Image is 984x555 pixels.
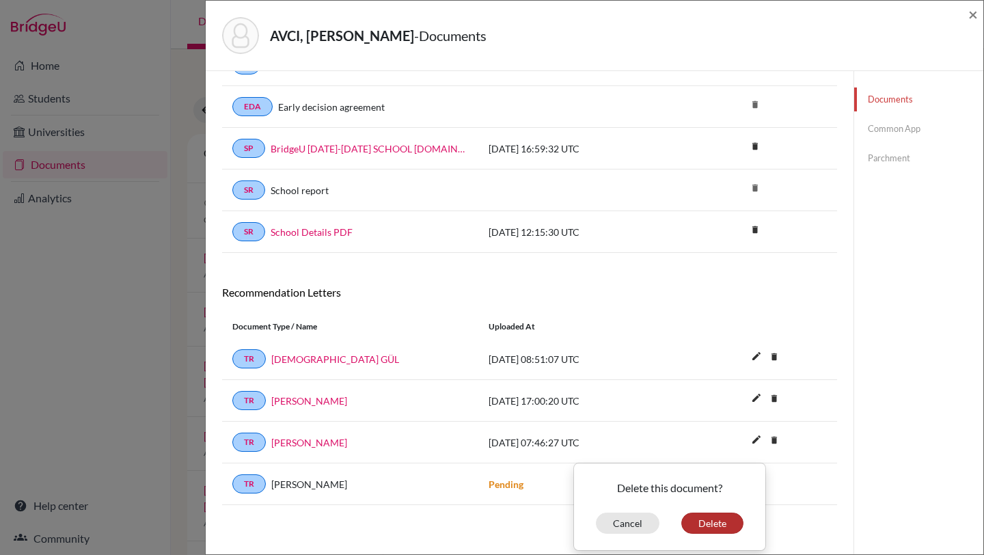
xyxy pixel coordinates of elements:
a: Common App [854,117,983,141]
a: School Details PDF [271,225,353,239]
a: TR [232,433,266,452]
a: delete [745,138,765,157]
button: edit [745,431,768,451]
h6: Recommendation Letters [222,286,837,299]
a: Parchment [854,146,983,170]
a: SP [232,139,265,158]
a: Early decision agreement [278,100,385,114]
a: delete [764,390,784,409]
i: delete [745,136,765,157]
a: TR [232,391,266,410]
a: School report [271,183,329,198]
span: [DATE] 08:51:07 UTC [489,353,579,365]
button: edit [745,347,768,368]
button: Cancel [596,513,659,534]
a: [DEMOGRAPHIC_DATA] GÜL [271,352,399,366]
a: delete [745,221,765,240]
div: Uploaded at [478,321,683,333]
i: delete [764,430,784,450]
a: SR [232,222,265,241]
span: [DATE] 17:00:20 UTC [489,395,579,407]
p: Delete this document? [585,480,754,496]
strong: AVCI, [PERSON_NAME] [270,27,414,44]
a: delete [764,432,784,450]
i: edit [746,345,767,367]
strong: Pending [489,478,523,490]
div: delete [573,463,766,551]
div: [DATE] 16:59:32 UTC [478,141,683,156]
a: SR [232,180,265,200]
a: TR [232,349,266,368]
i: delete [764,347,784,367]
button: Close [968,6,978,23]
span: [DATE] 07:46:27 UTC [489,437,579,448]
span: × [968,4,978,24]
i: delete [745,178,765,198]
a: EDA [232,97,273,116]
a: [PERSON_NAME] [271,435,347,450]
div: [DATE] 12:15:30 UTC [478,225,683,239]
a: TR [232,474,266,493]
button: edit [745,389,768,409]
a: Documents [854,87,983,111]
a: BridgeU [DATE]-[DATE] SCHOOL [DOMAIN_NAME]_wide [271,141,468,156]
a: [PERSON_NAME] [271,394,347,408]
i: delete [745,94,765,115]
a: delete [764,349,784,367]
i: edit [746,429,767,450]
span: - Documents [414,27,487,44]
i: edit [746,387,767,409]
button: Delete [681,513,743,534]
i: delete [764,388,784,409]
div: Document Type / Name [222,321,478,333]
span: [PERSON_NAME] [271,477,347,491]
i: delete [745,219,765,240]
